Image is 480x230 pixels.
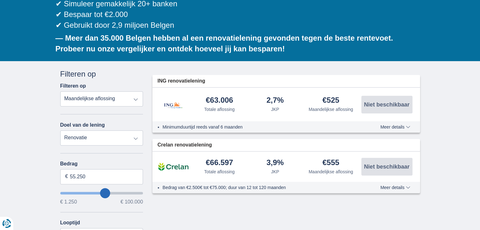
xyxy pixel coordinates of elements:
[309,106,353,112] div: Maandelijkse aflossing
[163,124,357,130] li: Minimumduurtijd reeds vanaf 6 maanden
[309,169,353,175] div: Maandelijkse aflossing
[380,185,410,190] span: Meer details
[65,173,68,180] span: €
[60,69,143,79] div: Filteren op
[271,169,279,175] div: JKP
[271,106,279,112] div: JKP
[60,220,80,226] label: Looptijd
[157,78,205,85] span: ING renovatielening
[380,125,410,129] span: Meer details
[163,184,357,191] li: Bedrag van €2.500€ tot €75.000; duur van 12 tot 120 maanden
[60,83,86,89] label: Filteren op
[121,199,143,204] span: € 100.000
[266,96,284,105] div: 2,7%
[157,94,189,115] img: product.pl.alt ING
[206,159,233,167] div: €66.597
[361,96,412,113] button: Niet beschikbaar
[323,96,339,105] div: €525
[206,96,233,105] div: €63.006
[60,161,143,167] label: Bedrag
[376,124,415,129] button: Meer details
[60,192,143,194] input: wantToBorrow
[376,185,415,190] button: Meer details
[157,159,189,175] img: product.pl.alt Crelan
[204,169,235,175] div: Totale aflossing
[157,141,212,149] span: Crelan renovatielening
[60,122,105,128] label: Doel van de lening
[361,158,412,175] button: Niet beschikbaar
[204,106,235,112] div: Totale aflossing
[323,159,339,167] div: €555
[364,102,409,107] span: Niet beschikbaar
[266,159,284,167] div: 3,9%
[56,34,393,53] b: — Meer dan 35.000 Belgen hebben al een renovatielening gevonden tegen de beste rentevoet. Probeer...
[60,199,77,204] span: € 1.250
[364,164,409,170] span: Niet beschikbaar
